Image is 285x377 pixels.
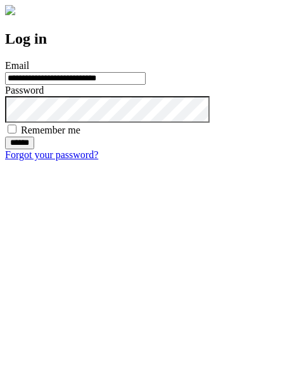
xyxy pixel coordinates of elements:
img: logo-4e3dc11c47720685a147b03b5a06dd966a58ff35d612b21f08c02c0306f2b779.png [5,5,15,15]
label: Password [5,85,44,96]
label: Email [5,60,29,71]
label: Remember me [21,125,80,135]
a: Forgot your password? [5,149,98,160]
h2: Log in [5,30,280,47]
